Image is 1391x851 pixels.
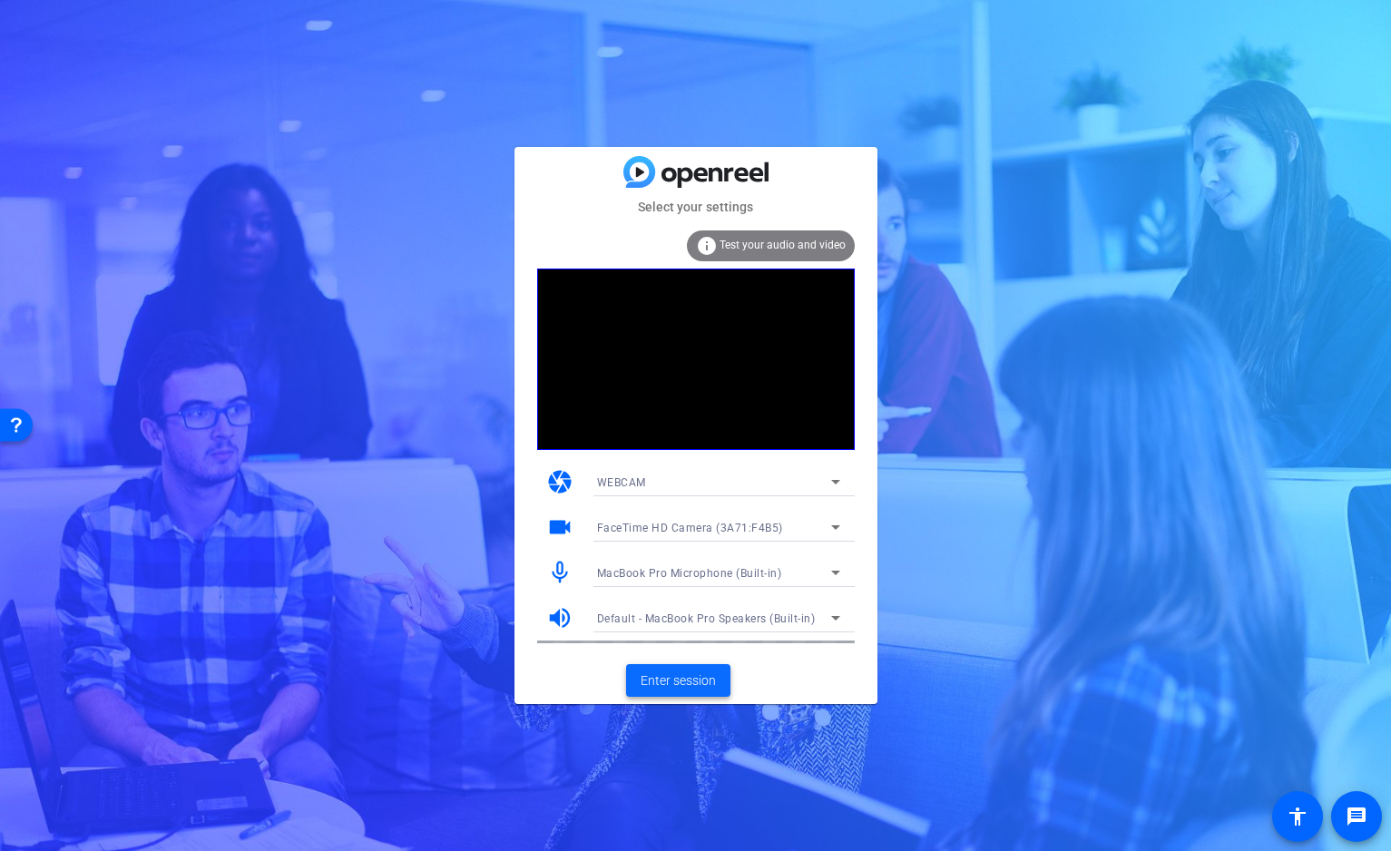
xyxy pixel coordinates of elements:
[546,559,573,586] mat-icon: mic_none
[546,514,573,541] mat-icon: videocam
[546,468,573,495] mat-icon: camera
[626,664,730,697] button: Enter session
[597,567,782,580] span: MacBook Pro Microphone (Built-in)
[514,197,877,217] mat-card-subtitle: Select your settings
[1287,806,1308,827] mat-icon: accessibility
[641,671,716,690] span: Enter session
[623,156,769,188] img: blue-gradient.svg
[720,239,846,251] span: Test your audio and video
[597,612,816,625] span: Default - MacBook Pro Speakers (Built-in)
[546,604,573,631] mat-icon: volume_up
[1346,806,1367,827] mat-icon: message
[597,522,783,534] span: FaceTime HD Camera (3A71:F4B5)
[597,476,646,489] span: WEBCAM
[696,235,718,257] mat-icon: info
